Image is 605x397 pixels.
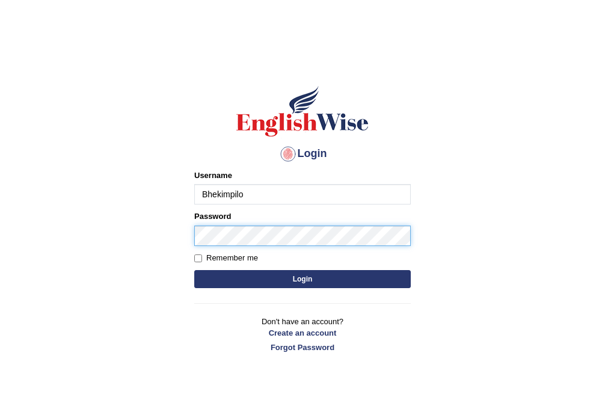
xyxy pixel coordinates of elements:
[194,144,411,164] h4: Login
[234,84,371,138] img: Logo of English Wise sign in for intelligent practice with AI
[194,270,411,288] button: Login
[194,342,411,353] a: Forgot Password
[194,254,202,262] input: Remember me
[194,327,411,339] a: Create an account
[194,211,231,222] label: Password
[194,252,258,264] label: Remember me
[194,316,411,353] p: Don't have an account?
[194,170,232,181] label: Username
